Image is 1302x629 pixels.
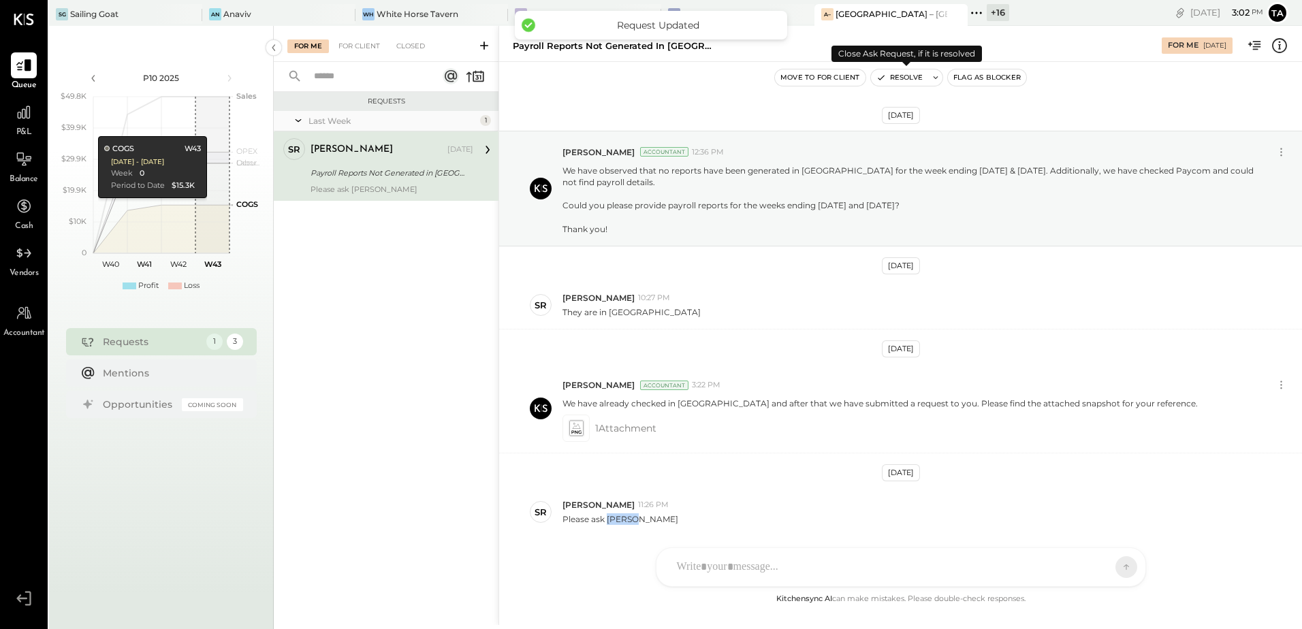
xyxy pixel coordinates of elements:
[1267,2,1288,24] button: Ta
[3,327,45,340] span: Accountant
[103,398,175,411] div: Opportunities
[542,19,774,31] div: Request Updated
[562,398,1198,409] p: We have already checked in [GEOGRAPHIC_DATA] and after that we have submitted a request to you. P...
[562,379,635,391] span: [PERSON_NAME]
[182,398,243,411] div: Coming Soon
[209,8,221,20] div: An
[562,513,678,525] p: Please ask [PERSON_NAME]
[171,180,194,191] div: $15.3K
[10,268,39,280] span: Vendors
[562,146,635,158] span: [PERSON_NAME]
[562,499,635,511] span: [PERSON_NAME]
[223,8,251,20] div: Anaviv
[987,4,1009,21] div: + 16
[170,259,187,269] text: W42
[12,80,37,92] span: Queue
[640,147,688,157] div: Accountant
[308,115,477,127] div: Last Week
[311,143,393,157] div: [PERSON_NAME]
[332,39,387,53] div: For Client
[535,506,547,519] div: SR
[668,8,680,20] div: FD
[288,143,300,156] div: SR
[110,168,132,179] div: Week
[640,381,688,390] div: Accountant
[513,39,717,52] div: Payroll Reports Not Generated in [GEOGRAPHIC_DATA].
[638,293,670,304] span: 10:27 PM
[103,366,236,380] div: Mentions
[110,157,163,167] div: [DATE] - [DATE]
[206,334,223,350] div: 1
[1,52,47,92] a: Queue
[595,415,656,442] span: 1 Attachment
[61,123,86,132] text: $39.9K
[836,8,947,20] div: [GEOGRAPHIC_DATA] – [GEOGRAPHIC_DATA]
[1173,5,1187,20] div: copy link
[515,8,527,20] div: Mi
[480,115,491,126] div: 1
[1203,41,1226,50] div: [DATE]
[63,185,86,195] text: $19.9K
[61,154,86,163] text: $29.9K
[529,8,641,20] div: Made in [US_STATE] Pizza [GEOGRAPHIC_DATA]
[56,8,68,20] div: SG
[1,146,47,186] a: Balance
[682,8,744,20] div: Florentin DTLA
[692,380,720,391] span: 3:22 PM
[104,144,133,155] div: COGS
[227,334,243,350] div: 3
[70,8,118,20] div: Sailing Goat
[562,292,635,304] span: [PERSON_NAME]
[775,69,866,86] button: Move to for client
[821,8,833,20] div: A–
[101,259,118,269] text: W40
[110,180,164,191] div: Period to Date
[311,166,469,180] div: Payroll Reports Not Generated in [GEOGRAPHIC_DATA].
[82,248,86,257] text: 0
[535,299,547,312] div: SR
[104,72,219,84] div: P10 2025
[138,280,159,291] div: Profit
[638,500,669,511] span: 11:26 PM
[1190,6,1263,19] div: [DATE]
[871,69,928,86] button: Resolve
[390,39,432,53] div: Closed
[1,99,47,139] a: P&L
[562,306,701,318] p: They are in [GEOGRAPHIC_DATA]
[831,46,982,62] div: Close Ask Request, if it is resolved
[1,240,47,280] a: Vendors
[281,97,492,106] div: Requests
[692,147,724,158] span: 12:36 PM
[447,144,473,155] div: [DATE]
[882,464,920,481] div: [DATE]
[15,221,33,233] span: Cash
[287,39,329,53] div: For Me
[562,165,1255,235] p: We have observed that no reports have been generated in [GEOGRAPHIC_DATA] for the week ending [DA...
[362,8,375,20] div: WH
[137,259,152,269] text: W41
[184,144,200,155] div: W43
[16,127,32,139] span: P&L
[236,199,258,209] text: COGS
[948,69,1026,86] button: Flag as Blocker
[1,193,47,233] a: Cash
[1168,40,1198,51] div: For Me
[882,257,920,274] div: [DATE]
[103,335,200,349] div: Requests
[882,340,920,357] div: [DATE]
[69,216,86,226] text: $10K
[204,259,221,269] text: W43
[1,300,47,340] a: Accountant
[236,146,258,156] text: OPEX
[882,107,920,124] div: [DATE]
[377,8,458,20] div: White Horse Tavern
[236,91,257,101] text: Sales
[139,168,144,179] div: 0
[184,280,200,291] div: Loss
[236,158,259,167] text: Occu...
[311,184,473,194] div: Please ask [PERSON_NAME]
[10,174,38,186] span: Balance
[61,91,86,101] text: $49.8K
